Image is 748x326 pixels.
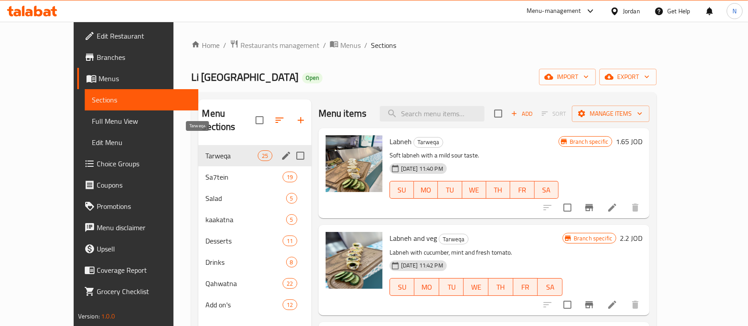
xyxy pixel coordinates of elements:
span: import [546,71,589,82]
span: Sections [92,94,192,105]
button: TU [439,278,464,296]
a: Menus [330,39,361,51]
div: items [283,299,297,310]
span: export [606,71,650,82]
span: TU [441,184,458,196]
button: WE [462,181,486,199]
span: Select to update [558,295,577,314]
button: MO [414,278,439,296]
button: WE [464,278,488,296]
span: Add on's [205,299,283,310]
span: Open [302,74,323,82]
a: Coupons [77,174,199,196]
div: Menu-management [527,6,581,16]
span: Desserts [205,236,283,246]
span: SA [541,281,559,294]
p: Soft labneh with a mild sour taste. [390,150,559,161]
button: Add [508,107,536,121]
li: / [223,40,226,51]
a: Menu disclaimer [77,217,199,238]
button: FR [510,181,534,199]
div: kaakatna [205,214,286,225]
span: Labneh and veg [390,232,437,245]
span: Qahwatna [205,278,283,289]
span: Coverage Report [97,265,192,275]
a: Choice Groups [77,153,199,174]
span: Branches [97,52,192,63]
span: Coupons [97,180,192,190]
div: items [286,257,297,267]
span: 25 [258,152,272,160]
span: Select section first [536,107,572,121]
div: Tarweqa25edit [198,145,311,166]
nav: breadcrumb [191,39,657,51]
span: 11 [283,237,296,245]
span: Tarweqa [205,150,258,161]
span: [DATE] 11:42 PM [398,261,447,270]
span: Select section [489,104,508,123]
button: Add section [290,110,311,131]
span: Edit Menu [92,137,192,148]
button: export [599,69,657,85]
span: Drinks [205,257,286,267]
div: items [283,172,297,182]
span: FR [514,184,531,196]
h2: Menu items [319,107,367,120]
button: MO [414,181,438,199]
span: Add item [508,107,536,121]
span: 19 [283,173,296,181]
div: kaakatna5 [198,209,311,230]
a: Grocery Checklist [77,281,199,302]
span: Version: [78,310,100,322]
button: TH [488,278,513,296]
span: WE [466,184,483,196]
h6: 2.2 JOD [620,232,642,244]
span: Li [GEOGRAPHIC_DATA] [191,67,299,87]
span: WE [467,281,485,294]
button: Branch-specific-item [579,197,600,218]
h6: 1.65 JOD [616,135,642,148]
img: Labneh [326,135,382,192]
div: Drinks8 [198,251,311,273]
span: Select all sections [250,111,269,130]
button: SU [390,278,415,296]
button: edit [280,149,293,162]
button: SA [538,278,563,296]
span: 1.0.0 [101,310,115,322]
span: N [732,6,736,16]
span: SU [394,281,411,294]
a: Edit menu item [607,202,618,213]
span: TH [492,281,510,294]
span: [DATE] 11:40 PM [398,165,447,173]
span: 8 [287,258,297,267]
span: Salad [205,193,286,204]
div: items [286,214,297,225]
a: Promotions [77,196,199,217]
button: TH [486,181,510,199]
button: delete [625,197,646,218]
a: Restaurants management [230,39,319,51]
div: Jordan [623,6,640,16]
a: Branches [77,47,199,68]
div: Open [302,73,323,83]
span: Select to update [558,198,577,217]
span: Choice Groups [97,158,192,169]
div: Salad5 [198,188,311,209]
span: Manage items [579,108,642,119]
a: Full Menu View [85,110,199,132]
img: Labneh and veg [326,232,382,289]
span: Sections [371,40,396,51]
button: Branch-specific-item [579,294,600,315]
button: import [539,69,596,85]
div: Sa7tein19 [198,166,311,188]
button: SU [390,181,414,199]
span: Promotions [97,201,192,212]
span: FR [517,281,535,294]
span: Menus [98,73,192,84]
span: 5 [287,194,297,203]
div: Add on's12 [198,294,311,315]
a: Sections [85,89,199,110]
